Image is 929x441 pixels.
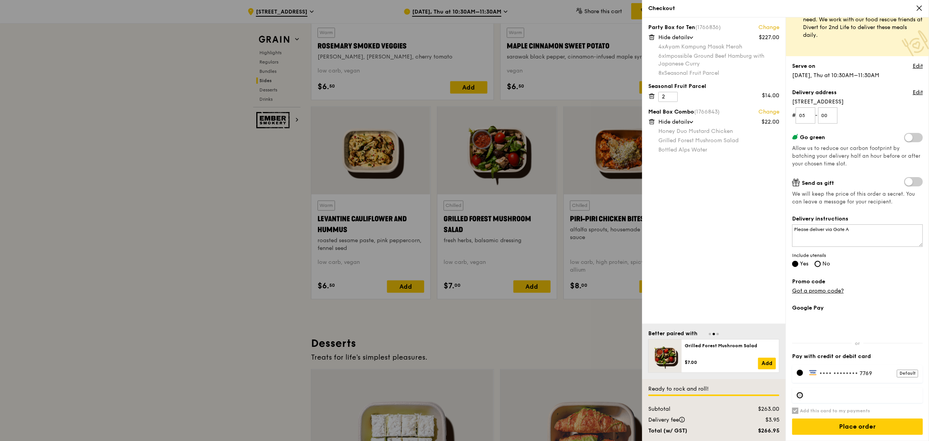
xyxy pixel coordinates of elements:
label: Serve on [792,62,815,70]
div: Ayam Kampung Masak Merah [658,43,779,51]
div: Ready to rock and roll! [648,385,779,393]
label: Pay with credit or debit card [792,353,923,360]
div: $22.00 [762,118,779,126]
form: # - [792,107,923,124]
div: Seasonal Fruit Parcel [658,69,779,77]
a: Got a promo code? [792,288,844,294]
span: Go to slide 1 [709,333,711,335]
iframe: Secure card payment input frame [809,392,918,398]
div: Honey Duo Mustard Chicken [658,127,779,135]
input: Place order [792,419,923,435]
iframe: Secure payment button frame [792,317,923,334]
div: Delivery fee [644,416,737,424]
div: Meal Box Combo [648,108,779,116]
span: •••• •••• [819,370,846,377]
a: Edit [913,89,923,96]
div: $266.95 [737,427,784,435]
a: Add [758,358,776,369]
label: Delivery instructions [792,215,923,223]
label: •••• 7769 [809,370,918,377]
span: No [822,260,830,267]
div: Total (w/ GST) [644,427,737,435]
div: $7.00 [685,359,758,365]
span: 6x [658,53,665,59]
input: Add this card to my payments [792,408,798,414]
span: Send as gift [802,180,834,186]
h6: Add this card to my payments [800,408,870,414]
div: Impossible Ground Beef Hamburg with Japanese Curry [658,52,779,68]
input: No [815,261,821,267]
label: Delivery address [792,89,837,96]
span: We will keep the price of this order a secret. You can leave a message for your recipient. [792,190,923,206]
img: Meal donation [902,30,929,58]
span: Go to slide 3 [717,333,719,335]
label: Google Pay [792,304,923,312]
div: $3.95 [737,416,784,424]
div: $14.00 [762,92,779,100]
p: Top up $10 to send a meal to someone in need. We work with our food rescue friends at Divert for ... [803,8,923,39]
a: Edit [913,62,923,70]
div: Party Box for Ten [648,24,779,31]
span: Hide details [658,34,689,41]
input: Unit [818,107,838,124]
div: Checkout [648,5,923,12]
div: Subtotal [644,405,737,413]
div: Grilled Forest Mushroom Salad [685,343,776,349]
span: [DATE], Thu at 10:30AM–11:30AM [792,72,879,79]
div: Default [897,370,918,377]
input: Yes [792,261,798,267]
label: Promo code [792,278,923,286]
div: Bottled Alps Water [658,146,779,154]
span: (1766843) [694,109,720,115]
span: Go green [800,134,825,141]
div: $227.00 [759,34,779,41]
a: Change [758,24,779,31]
div: Better paired with [648,330,698,338]
div: $263.00 [737,405,784,413]
div: Grilled Forest Mushroom Salad [658,137,779,145]
span: Include utensils [792,252,923,258]
img: Payment by Visa [809,370,817,375]
span: [STREET_ADDRESS] [792,98,923,106]
div: Seasonal Fruit Parcel [648,83,779,90]
span: 4x [658,43,665,50]
input: Floor [796,107,815,124]
span: (1766836) [695,24,721,31]
a: Change [758,108,779,116]
span: Hide details [658,119,689,125]
span: Yes [800,260,808,267]
span: 8x [658,70,664,76]
span: Allow us to reduce our carbon footprint by batching your delivery half an hour before or after yo... [792,145,920,167]
span: Go to slide 2 [713,333,715,335]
